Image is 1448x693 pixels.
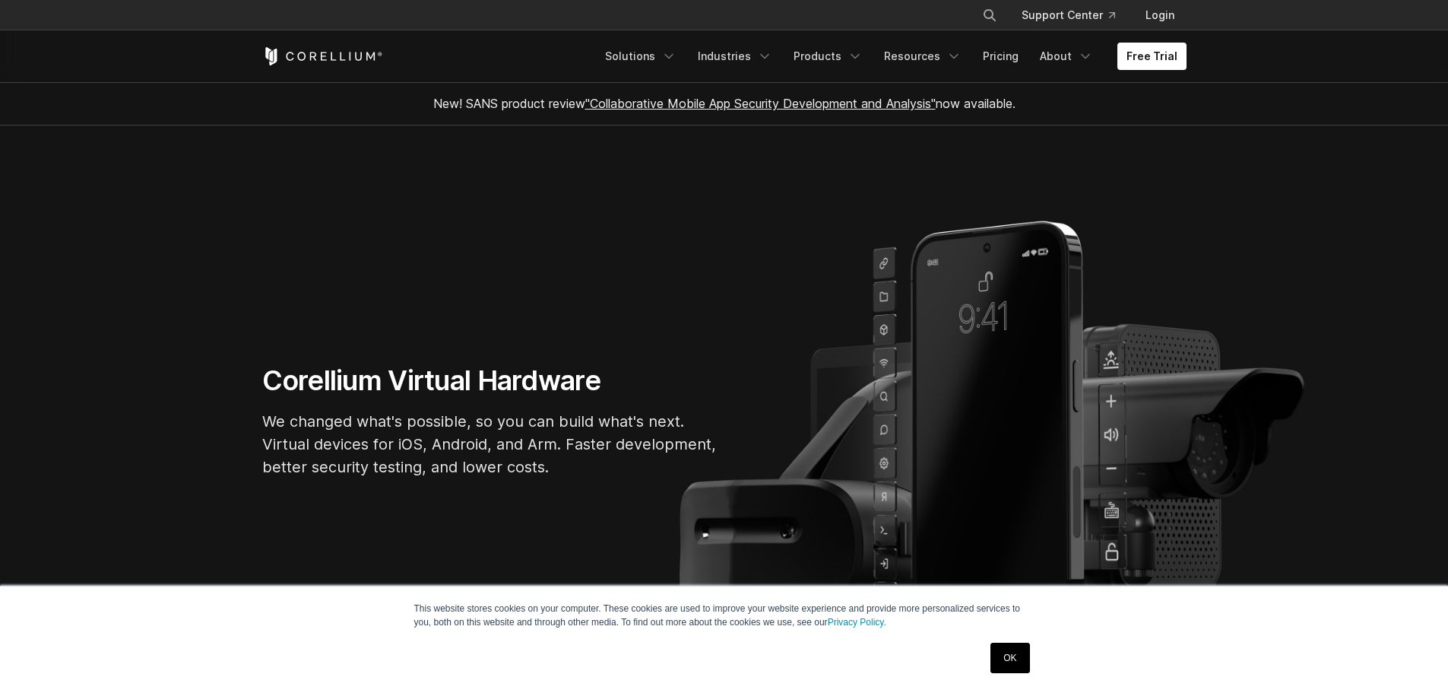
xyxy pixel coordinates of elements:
div: Navigation Menu [964,2,1187,29]
a: About [1031,43,1102,70]
a: Products [784,43,872,70]
a: Privacy Policy. [828,617,886,628]
button: Search [976,2,1003,29]
a: Support Center [1009,2,1127,29]
a: OK [990,643,1029,673]
a: Free Trial [1117,43,1187,70]
p: We changed what's possible, so you can build what's next. Virtual devices for iOS, Android, and A... [262,410,718,478]
h1: Corellium Virtual Hardware [262,364,718,398]
a: Login [1133,2,1187,29]
a: Resources [875,43,971,70]
a: Solutions [596,43,686,70]
a: Pricing [974,43,1028,70]
span: New! SANS product review now available. [433,96,1016,111]
div: Navigation Menu [596,43,1187,70]
p: This website stores cookies on your computer. These cookies are used to improve your website expe... [414,602,1035,629]
a: Corellium Home [262,47,383,65]
a: "Collaborative Mobile App Security Development and Analysis" [585,96,936,111]
a: Industries [689,43,781,70]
